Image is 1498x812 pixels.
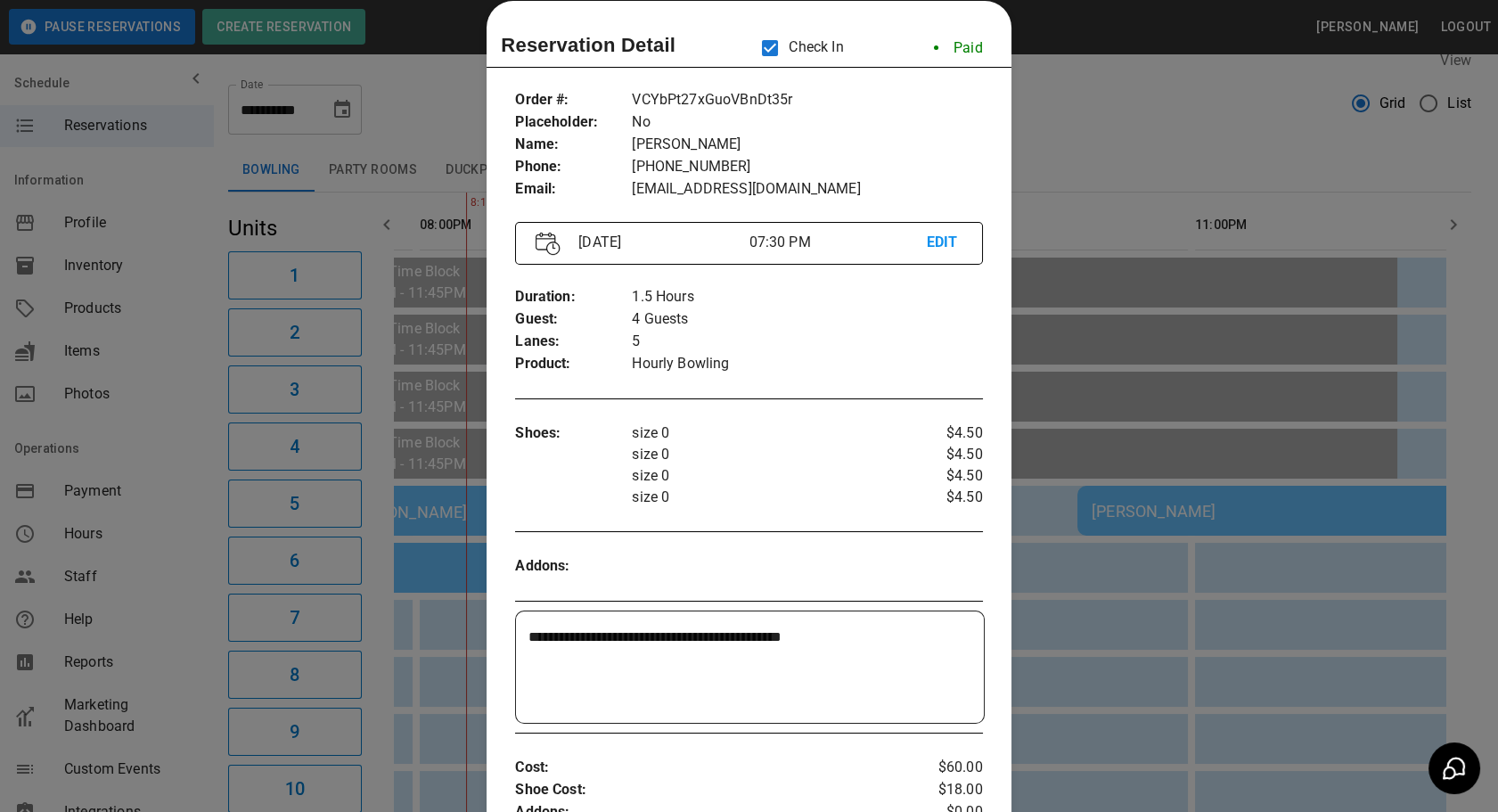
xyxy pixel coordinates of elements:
[515,779,905,801] p: Shoe Cost :
[515,111,632,134] p: Placeholder :
[632,178,982,201] p: [EMAIL_ADDRESS][DOMAIN_NAME]
[632,353,982,375] p: Hourly Bowling
[515,308,632,331] p: Guest :
[515,156,632,178] p: Phone :
[515,331,632,353] p: Lanes :
[515,555,632,578] p: Addons :
[920,30,997,66] li: Paid
[515,286,632,308] p: Duration :
[632,308,982,331] p: 4 Guests
[905,422,982,444] p: $4.50
[515,422,632,445] p: Shoes :
[632,156,982,178] p: [PHONE_NUMBER]
[632,134,982,156] p: [PERSON_NAME]
[536,232,561,256] img: Vector
[632,111,982,134] p: No
[571,232,749,253] p: [DATE]
[632,286,982,308] p: 1.5 Hours
[515,134,632,156] p: Name :
[905,779,982,801] p: $18.00
[927,232,962,254] p: EDIT
[905,465,982,487] p: $4.50
[515,353,632,375] p: Product :
[632,89,982,111] p: VCYbPt27xGuoVBnDt35r
[515,178,632,201] p: Email :
[632,444,905,465] p: size 0
[632,331,982,353] p: 5
[515,89,632,111] p: Order # :
[905,757,982,779] p: $60.00
[501,30,675,60] p: Reservation Detail
[905,444,982,465] p: $4.50
[751,29,843,67] p: Check In
[515,757,905,779] p: Cost :
[632,422,905,444] p: size 0
[905,487,982,508] p: $4.50
[749,232,926,253] p: 07:30 PM
[632,465,905,487] p: size 0
[632,487,905,508] p: size 0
